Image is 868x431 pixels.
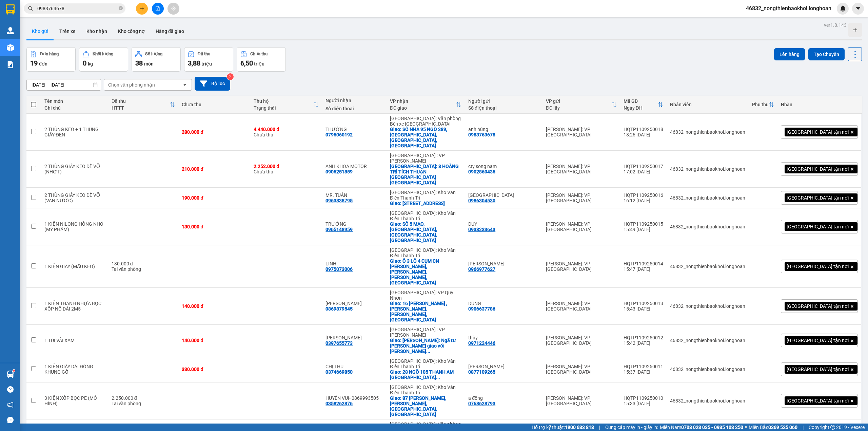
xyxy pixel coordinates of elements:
span: Miền Nam [660,424,743,431]
div: anh hùng [468,127,539,132]
th: Toggle SortBy [387,96,465,114]
button: Đơn hàng19đơn [26,47,76,72]
div: 15:33 [DATE] [624,401,663,406]
div: 0905251859 [325,169,353,174]
span: 0 [83,59,86,67]
span: đơn [39,61,47,67]
div: Đã thu [112,98,170,104]
div: 46832_nongthienbaokhoi.longhoan [670,166,745,172]
span: triệu [201,61,212,67]
div: ANH KHOA MOTOR [325,164,383,169]
sup: 1 [13,370,15,372]
strong: 1900 633 818 [565,425,594,430]
div: Anh Lâm [325,335,383,340]
div: 3 KIỆN XỐP BỌC PE (MÔ HÌNH) [44,395,105,406]
div: LINH [325,261,383,266]
span: 38 [135,59,143,67]
span: ⚪️ [745,426,747,429]
div: Ngày ĐH [624,105,658,111]
div: 0397655773 [325,340,353,346]
div: 140.000 đ [182,338,247,343]
div: [GEOGRAPHIC_DATA]: Kho Văn Điển Thanh Trì [390,358,461,369]
span: close-circle [119,6,123,10]
input: Tìm tên, số ĐT hoặc mã đơn [37,5,117,12]
div: [PERSON_NAME]: VP [GEOGRAPHIC_DATA] [546,164,617,174]
div: 46832_nongthienbaokhoi.longhoan [670,224,745,229]
div: 0938233643 [468,227,495,232]
span: 3,88 [188,59,200,67]
th: Toggle SortBy [108,96,178,114]
div: 46832_nongthienbaokhoi.longhoan [670,303,745,309]
div: Giao: Chành xe Sơn Lâm: Ngã tư Nguyễn Hoàng giao với Trần Cao Vân, TP Tam Kỳ , QUẢNG NAM [390,338,461,354]
div: Giao: 87 LÊ DƯƠNG, TAM HƯNG, THANH OAI, HÀ NỘI [390,395,461,417]
div: thùy [468,335,539,340]
div: HTTT [112,105,170,111]
div: 140.000 đ [182,303,247,309]
div: Tại văn phòng [112,266,175,272]
div: 0975073006 [325,266,353,272]
div: 130.000 đ [182,224,247,229]
div: [GEOGRAPHIC_DATA] : VP [PERSON_NAME] [390,327,461,338]
th: Toggle SortBy [620,96,667,114]
div: Chưa thu [182,102,247,107]
span: message [7,417,14,423]
span: ... [426,349,430,354]
div: VP nhận [390,98,456,104]
div: 46832_nongthienbaokhoi.longhoan [670,367,745,372]
div: 0902860435 [468,169,495,174]
img: warehouse-icon [7,371,14,378]
div: Đã thu [198,52,210,56]
div: HQTP1109250011 [624,364,663,369]
div: HQTP1109250014 [624,261,663,266]
div: 1 KIỆN GIẤY (MẪU KEO) [44,264,105,269]
div: Giao: 46 TỔ 7, KHU GA, VĂN ĐIỂN, THANH TRÌ, HÀ NỘI [390,201,461,206]
button: Trên xe [54,23,81,39]
div: 0965148959 [325,227,353,232]
input: Select a date range. [27,79,101,90]
div: 15:43 [DATE] [624,306,663,312]
th: Toggle SortBy [749,96,777,114]
div: 0795060192 [325,132,353,137]
div: [PERSON_NAME]: VP [GEOGRAPHIC_DATA] [546,301,617,312]
div: 1 KIỆN NILONG HỒNG NHỎ (MỸ PHẨM) [44,221,105,232]
div: 0906637786 [468,306,495,312]
div: 15:37 [DATE] [624,369,663,375]
div: Ghi chú [44,105,105,111]
span: Miền Bắc [749,424,797,431]
div: 0963838795 [325,198,353,203]
div: 18:26 [DATE] [624,132,663,137]
button: Tạo Chuyến [808,48,845,60]
div: Người gửi [468,98,539,104]
div: [GEOGRAPHIC_DATA]: Văn phòng Bến xe [GEOGRAPHIC_DATA] [390,116,461,127]
div: ver 1.8.143 [824,21,847,29]
div: Tạo kho hàng mới [848,23,862,37]
span: triệu [254,61,264,67]
span: CÔNG TY TNHH CHUYỂN PHÁT NHANH BẢO AN [54,23,135,35]
span: question-circle [7,386,14,393]
button: Chưa thu6,50 triệu [237,47,286,72]
div: 17:02 [DATE] [624,169,663,174]
strong: PHIẾU DÁN LÊN HÀNG [48,3,137,12]
svg: open [182,82,188,88]
img: solution-icon [7,61,14,68]
button: aim [167,3,179,15]
th: Toggle SortBy [542,96,620,114]
div: 2 THÙNG GIẤY KEO DỄ VỠ (VAN NƯỚC) [44,192,105,203]
span: [GEOGRAPHIC_DATA] tận nơi [787,224,849,230]
div: 1 KIỆN GIẤY DÀI ĐÓNG KHUNG GỖ [44,364,105,375]
span: ... [436,375,440,380]
div: 130.000 đ [112,261,175,266]
th: Toggle SortBy [250,96,322,114]
span: Hỗ trợ kỹ thuật: [532,424,594,431]
div: 46832_nongthienbaokhoi.longhoan [670,264,745,269]
div: a đông [468,395,539,401]
div: HQTP1109250013 [624,301,663,306]
div: Tại văn phòng [112,401,175,406]
div: 0966977627 [468,266,495,272]
div: [PERSON_NAME]: VP [GEOGRAPHIC_DATA] [546,364,617,375]
div: 46832_nongthienbaokhoi.longhoan [670,338,745,343]
div: NGỌC THẢO [468,364,539,369]
div: 210.000 đ [182,166,247,172]
div: Thu hộ [254,98,313,104]
div: Giao: SỐ 5 MẠO, KHÊ, ĐÔNG TRIỀU, QUẢNG NINH [390,221,461,243]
